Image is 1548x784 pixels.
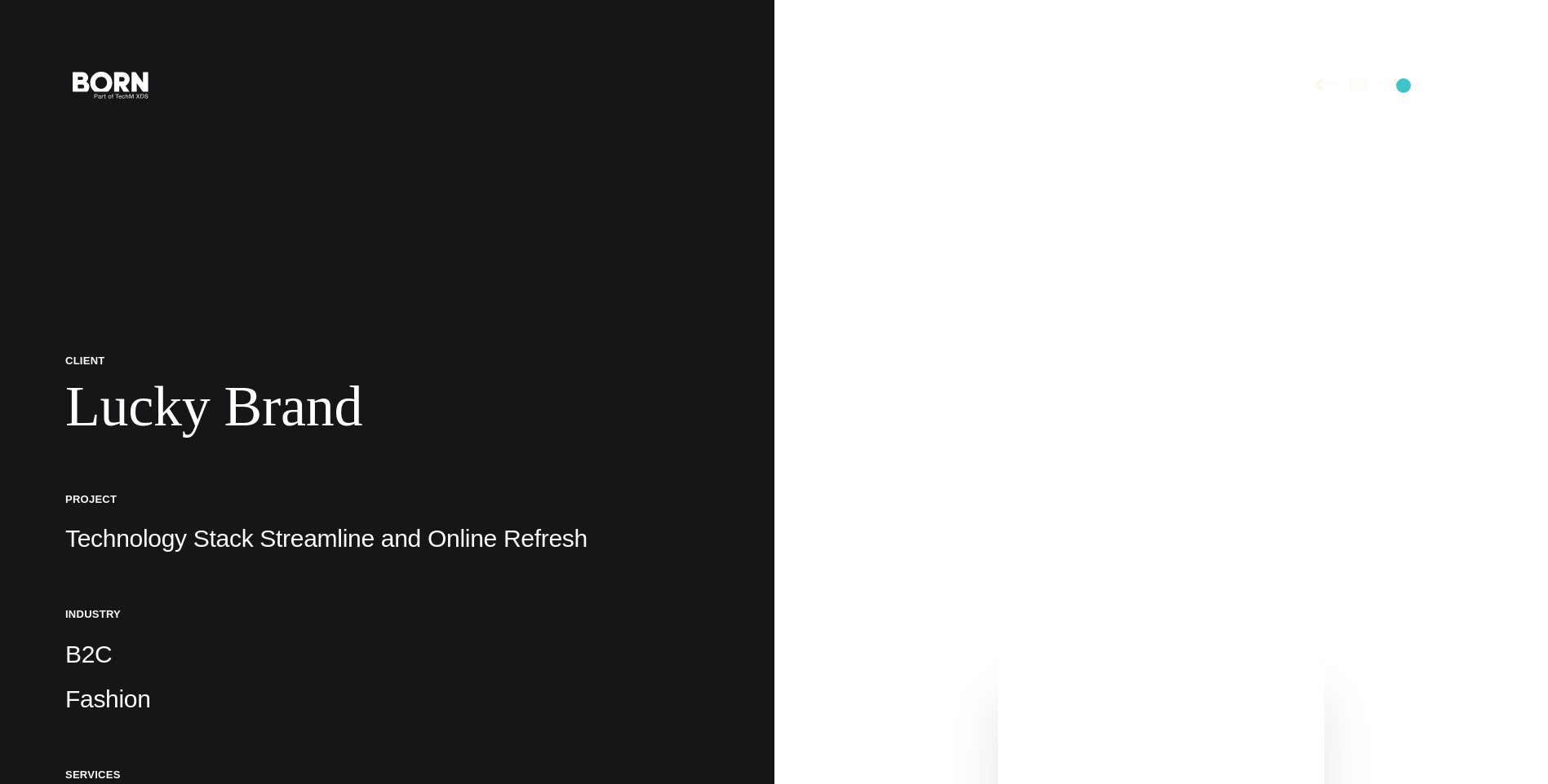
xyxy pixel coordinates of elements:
[65,522,709,555] p: Technology Stack Streamline and Online Refresh
[65,768,709,782] h5: Services
[1453,67,1493,101] button: Open
[1379,78,1401,90] img: Next Page
[65,373,709,440] h1: Lucky Brand
[1315,78,1337,90] img: Previous Page
[1342,78,1376,90] img: All Pages
[65,354,709,368] p: Client
[65,638,709,671] p: B2C
[65,607,709,621] h5: Industry
[65,683,709,716] p: Fashion
[65,492,709,506] h5: Project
